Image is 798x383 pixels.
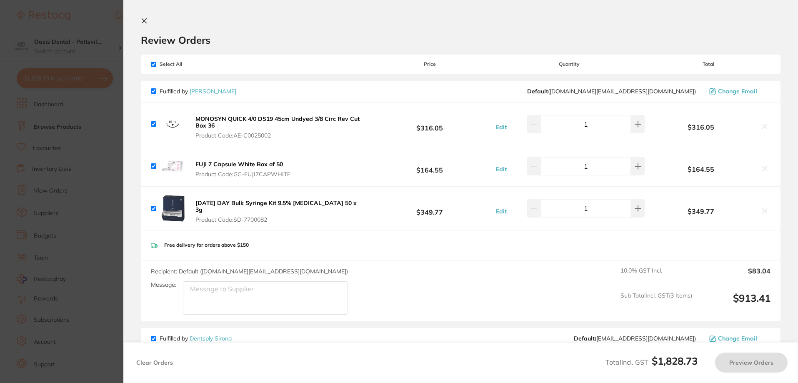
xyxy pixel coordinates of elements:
[605,358,698,366] span: Total Incl. GST
[574,335,696,342] span: clientservices@dentsplysirona.com
[195,132,365,139] span: Product Code: AE-C0025002
[160,335,232,342] p: Fulfilled by
[707,335,770,342] button: Change Email
[652,355,698,367] b: $1,828.73
[151,61,234,67] span: Select All
[527,88,696,95] span: customer.care@henryschein.com.au
[195,216,365,223] span: Product Code: SD-7700082
[368,116,491,132] b: $316.05
[493,165,509,173] button: Edit
[193,115,368,139] button: MONOSYN QUICK 4/0 DS19 45cm Undyed 3/8 Circ Rev Cut Box 36 Product Code:AE-C0025002
[492,61,647,67] span: Quantity
[699,292,770,315] output: $913.41
[527,88,548,95] b: Default
[699,267,770,285] output: $83.04
[134,353,175,373] button: Clear Orders
[151,268,348,275] span: Recipient: Default ( [DOMAIN_NAME][EMAIL_ADDRESS][DOMAIN_NAME] )
[195,199,357,213] b: [DATE] DAY Bulk Syringe Kit 9.5% [MEDICAL_DATA] 50 x 3g
[574,335,595,342] b: Default
[368,201,491,216] b: $349.77
[160,111,186,138] img: c2FlOTZubQ
[647,123,755,131] b: $316.05
[193,199,368,223] button: [DATE] DAY Bulk Syringe Kit 9.5% [MEDICAL_DATA] 50 x 3g Product Code:SD-7700082
[707,88,770,95] button: Change Email
[160,195,186,222] img: OXFrb2JycA
[160,153,186,180] img: cDhmanpnMA
[195,160,283,168] b: FUJI 7 Capsule White Box of 50
[718,88,757,95] span: Change Email
[160,88,236,95] p: Fulfilled by
[368,159,491,174] b: $164.55
[647,61,770,67] span: Total
[195,115,360,129] b: MONOSYN QUICK 4/0 DS19 45cm Undyed 3/8 Circ Rev Cut Box 36
[493,208,509,215] button: Edit
[718,335,757,342] span: Change Email
[368,61,491,67] span: Price
[620,292,692,315] span: Sub Total Incl. GST ( 3 Items)
[715,353,788,373] button: Preview Orders
[190,88,236,95] a: [PERSON_NAME]
[620,267,692,285] span: 10.0 % GST Incl.
[647,165,755,173] b: $164.55
[164,242,249,248] p: Free delivery for orders above $150
[493,123,509,131] button: Edit
[141,34,780,46] h2: Review Orders
[151,281,176,288] label: Message:
[190,335,232,342] a: Dentsply Sirona
[647,208,755,215] b: $349.77
[193,160,293,178] button: FUJI 7 Capsule White Box of 50 Product Code:GC-FUJI7CAPWHITE
[195,171,290,178] span: Product Code: GC-FUJI7CAPWHITE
